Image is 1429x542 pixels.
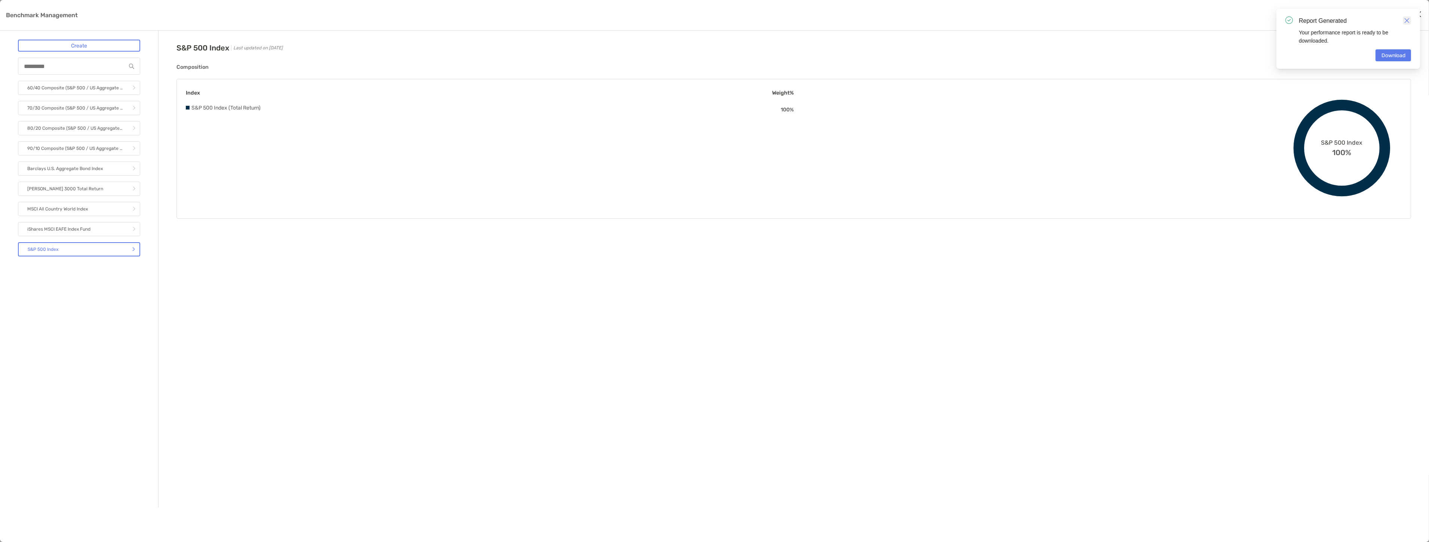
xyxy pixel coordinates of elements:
[1404,18,1410,23] img: icon close
[18,40,140,52] a: Create
[18,182,140,196] a: [PERSON_NAME] 3000 Total Return
[18,202,140,216] a: MSCI All Country World Index
[27,124,123,133] p: 80/20 Composite (S&P 500 / US Aggregate Bond)
[191,105,261,111] p: S&P 500 Index (Total Return)
[1403,16,1411,25] a: Close
[27,164,103,173] p: Barclays U.S. Aggregate Bond Index
[27,104,123,113] p: 70/30 Composite (S&P 500 / US Aggregate Bond)
[129,64,134,69] img: input icon
[27,204,88,214] p: MSCI All Country World Index
[18,141,140,155] a: 90/10 Composite (S&P 500 / US Aggregate Bond)
[772,88,794,98] p: Weight%
[18,161,140,176] a: Barclays U.S. Aggregate Bond Index
[781,105,794,114] p: 100%
[1376,49,1411,61] a: Download
[27,184,103,194] p: [PERSON_NAME] 3000 Total Return
[1285,16,1293,24] img: icon notification
[18,222,140,236] a: iShares MSCI EAFE Index Fund
[27,83,123,93] p: 60/40 Composite (S&P 500 / US Aggregate Bond)
[6,10,78,20] p: Benchmark Management
[18,121,140,135] a: 80/20 Composite (S&P 500 / US Aggregate Bond)
[233,43,283,53] p: Last updated on [DATE]
[176,65,1411,70] h5: Composition
[1299,16,1411,25] div: Report Generated
[27,225,90,234] p: iShares MSCI EAFE Index Fund
[1321,139,1363,146] span: S&P 500 Index
[1333,146,1352,157] span: 100%
[18,101,140,115] a: 70/30 Composite (S&P 500 / US Aggregate Bond)
[1299,28,1411,45] div: Your performance report is ready to be downloaded.
[18,81,140,95] a: 60/40 Composite (S&P 500 / US Aggregate Bond)
[18,242,140,256] a: S&P 500 Index
[176,43,229,53] p: S&P 500 Index
[186,88,200,98] p: Index
[27,144,123,153] p: 90/10 Composite (S&P 500 / US Aggregate Bond)
[28,245,58,254] p: S&P 500 Index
